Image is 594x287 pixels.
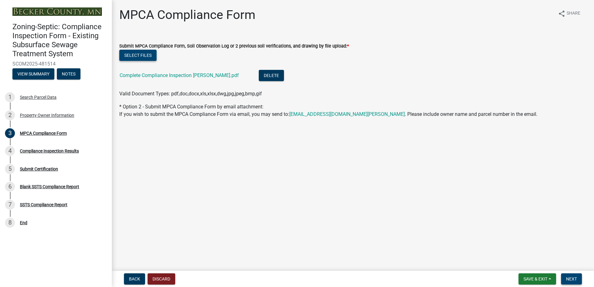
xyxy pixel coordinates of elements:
div: 5 [5,164,15,174]
div: 2 [5,110,15,120]
wm-modal-confirm: Summary [12,72,54,77]
div: Property Owner Information [20,113,74,117]
div: Submit Certification [20,167,58,171]
button: Back [124,273,145,285]
label: Submit MPCA Compliance Form, Soil Observation Log or 2 previous soil verifications, and drawing b... [119,44,349,48]
span: Save & Exit [523,276,547,281]
h4: Zoning-Septic: Compliance Inspection Form - Existing Subsurface Sewage Treatment System [12,22,107,58]
button: shareShare [553,7,585,20]
button: Delete [259,70,284,81]
wm-modal-confirm: Delete Document [259,73,284,79]
i: share [558,10,565,17]
button: Next [561,273,582,285]
a: [EMAIL_ADDRESS][DOMAIN_NAME][PERSON_NAME] [289,111,405,117]
a: Complete Compliance Inspection [PERSON_NAME].pdf [120,72,239,78]
div: * Option 2 - Submit MPCA Compliance Form by email attachment: [119,103,587,118]
button: Select files [119,50,157,61]
div: Blank SSTS Compliance Report [20,184,79,189]
div: Compliance Inspection Results [20,149,79,153]
span: Share [567,10,580,17]
div: MPCA Compliance Form [20,131,67,135]
wm-modal-confirm: Notes [57,72,80,77]
span: If you wish to submit the MPCA Compliance Form via email, you may send to: . Please include owner... [119,111,537,117]
div: 1 [5,92,15,102]
span: Valid Document Types: pdf,doc,docx,xls,xlsx,dwg,jpg,jpeg,bmp,gif [119,91,262,97]
span: Back [129,276,140,281]
button: Notes [57,68,80,80]
span: SCOM2025-481514 [12,61,99,67]
div: Search Parcel Data [20,95,57,99]
div: 6 [5,182,15,192]
button: Save & Exit [519,273,556,285]
button: Discard [148,273,175,285]
div: End [20,221,27,225]
div: 8 [5,218,15,228]
img: Becker County, Minnesota [12,7,102,16]
div: SSTS Compliance Report [20,203,67,207]
div: 4 [5,146,15,156]
button: View Summary [12,68,54,80]
div: 3 [5,128,15,138]
span: Next [566,276,577,281]
div: 7 [5,200,15,210]
h1: MPCA Compliance Form [119,7,255,22]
